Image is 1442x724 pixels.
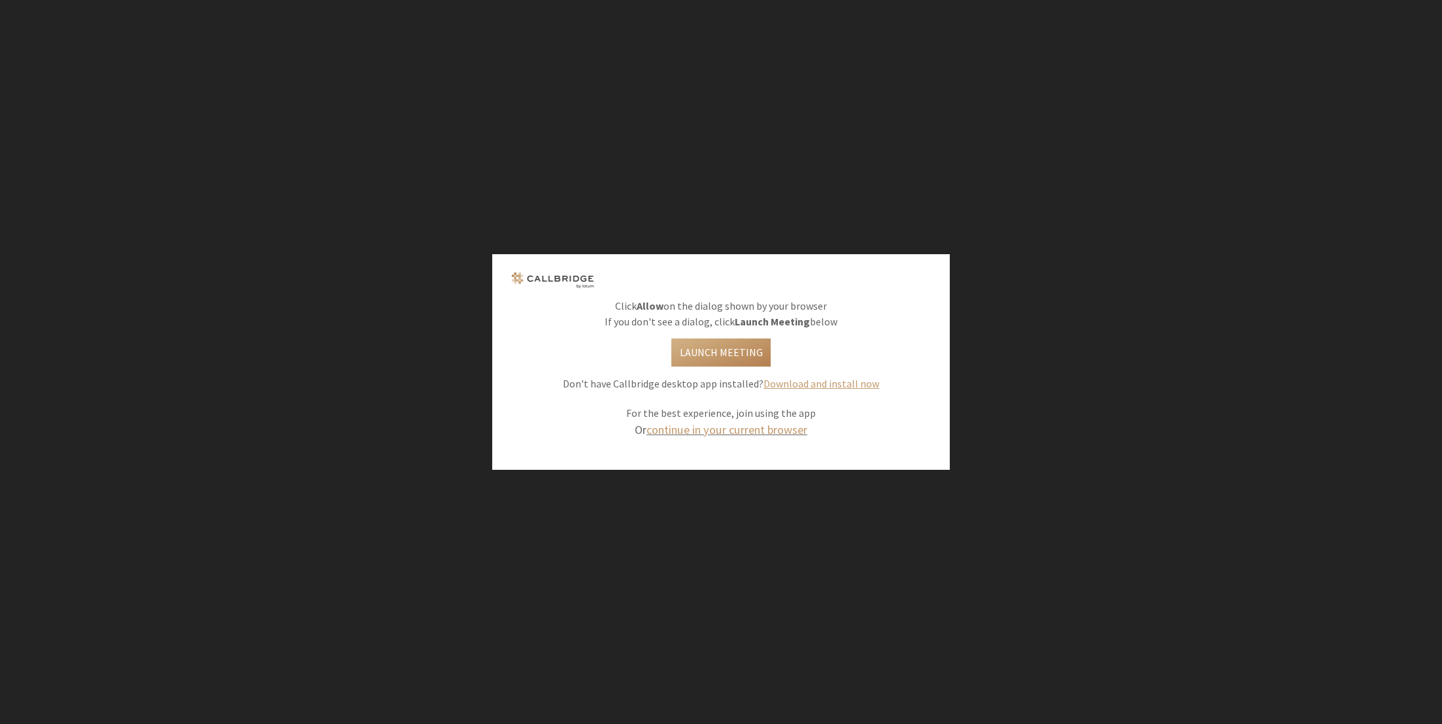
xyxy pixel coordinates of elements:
p: Don't have Callbridge desktop app installed? [511,376,931,391]
a: Download and install now [763,377,879,390]
img: logo.png [511,272,595,288]
b: Allow [637,299,663,312]
b: Launch Meeting [735,315,810,328]
button: Launch Meeting [671,338,771,366]
div: For the best experience, join using the app [546,405,897,438]
a: continue in your current browser [646,422,807,437]
div: Or [555,421,888,438]
p: Click on the dialog shown by your browser If you don't see a dialog, click below [511,298,931,329]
